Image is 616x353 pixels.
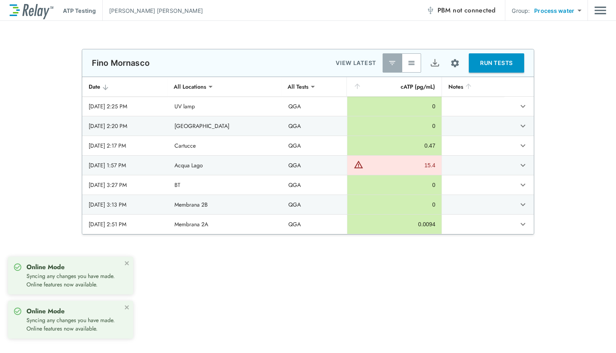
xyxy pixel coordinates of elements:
div: 15.4 [365,161,435,169]
button: close [124,260,130,266]
td: QGA [282,195,347,214]
td: QGA [282,215,347,234]
div: [DATE] 3:13 PM [89,201,162,209]
img: Latest [388,59,396,67]
img: Online [14,263,22,271]
p: VIEW LATEST [336,58,376,68]
div: All Tests [282,79,314,95]
td: [GEOGRAPHIC_DATA] [168,116,282,136]
strong: Online Mode [26,262,65,272]
p: ATP Testing [63,6,96,15]
button: expand row [516,198,530,211]
div: All Locations [168,79,212,95]
button: Export [425,53,444,73]
span: not connected [453,6,495,15]
img: Online [14,307,22,315]
td: QGA [282,116,347,136]
button: expand row [516,217,530,231]
div: [DATE] 2:17 PM [89,142,162,150]
div: 0 [354,102,435,110]
div: [DATE] 3:27 PM [89,181,162,189]
div: Notes [448,82,498,91]
button: Main menu [594,3,606,18]
span: PBM [438,5,496,16]
iframe: Resource center [493,329,608,347]
button: close [124,304,130,310]
p: Syncing any changes you have made. Online features now available. [26,316,122,333]
img: Offline Icon [426,6,434,14]
td: Membrana 2B [168,195,282,214]
td: Cartucce [168,136,282,155]
p: Group: [512,6,530,15]
button: expand row [516,99,530,113]
p: [PERSON_NAME] [PERSON_NAME] [109,6,203,15]
div: [DATE] 1:57 PM [89,161,162,169]
td: Acqua Lago [168,156,282,175]
button: expand row [516,158,530,172]
td: QGA [282,136,347,155]
button: expand row [516,139,530,152]
button: expand row [516,178,530,192]
button: RUN TESTS [469,53,524,73]
strong: Online Mode [26,306,65,316]
img: View All [407,59,415,67]
div: [DATE] 2:25 PM [89,102,162,110]
div: [DATE] 2:20 PM [89,122,162,130]
div: 0 [354,181,435,189]
div: 0.47 [354,142,435,150]
img: Warning [354,160,363,169]
img: Settings Icon [450,58,460,68]
img: Drawer Icon [594,3,606,18]
td: QGA [282,97,347,116]
button: PBM not connected [423,2,499,18]
img: Export Icon [430,58,440,68]
td: QGA [282,175,347,195]
div: 0 [354,201,435,209]
div: cATP (pg/mL) [353,82,435,91]
p: Fino Mornasco [92,58,150,68]
div: 0.0094 [354,220,435,228]
td: BT [168,175,282,195]
div: 0 [354,122,435,130]
td: UV lamp [168,97,282,116]
td: QGA [282,156,347,175]
img: LuminUltra Relay [10,2,53,19]
button: expand row [516,119,530,133]
table: sticky table [82,77,534,234]
div: [DATE] 2:51 PM [89,220,162,228]
button: Site setup [444,53,466,74]
td: Membrana 2A [168,215,282,234]
th: Date [82,77,168,97]
p: Syncing any changes you have made. Online features now available. [26,272,122,289]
